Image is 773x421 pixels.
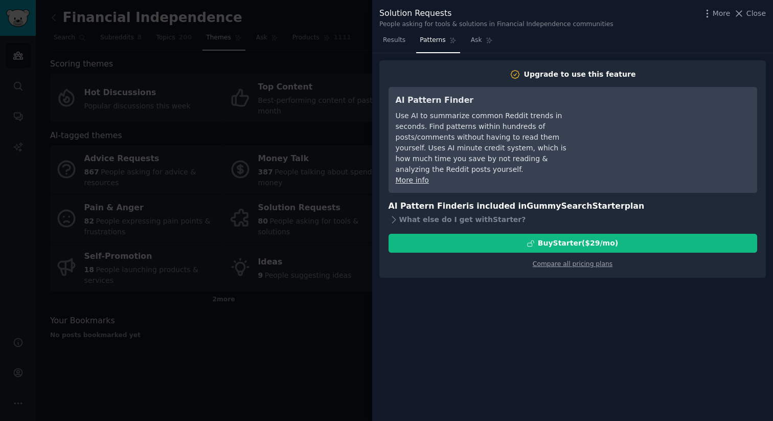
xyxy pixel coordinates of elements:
a: Results [379,32,409,53]
a: Patterns [416,32,460,53]
span: Results [383,36,405,45]
span: GummySearch Starter [527,201,624,211]
h3: AI Pattern Finder is included in plan [389,200,757,213]
h3: AI Pattern Finder [396,94,582,107]
button: Close [734,8,766,19]
div: Solution Requests [379,7,613,20]
div: Upgrade to use this feature [524,69,636,80]
div: Use AI to summarize common Reddit trends in seconds. Find patterns within hundreds of posts/comme... [396,110,582,175]
button: More [702,8,731,19]
span: Ask [471,36,482,45]
a: Ask [467,32,496,53]
span: Patterns [420,36,445,45]
iframe: YouTube video player [597,94,750,171]
span: More [713,8,731,19]
a: Compare all pricing plans [533,260,612,268]
button: BuyStarter($29/mo) [389,234,757,253]
div: People asking for tools & solutions in Financial Independence communities [379,20,613,29]
div: Buy Starter ($ 29 /mo ) [538,238,618,249]
a: More info [396,176,429,184]
div: What else do I get with Starter ? [389,212,757,227]
span: Close [746,8,766,19]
